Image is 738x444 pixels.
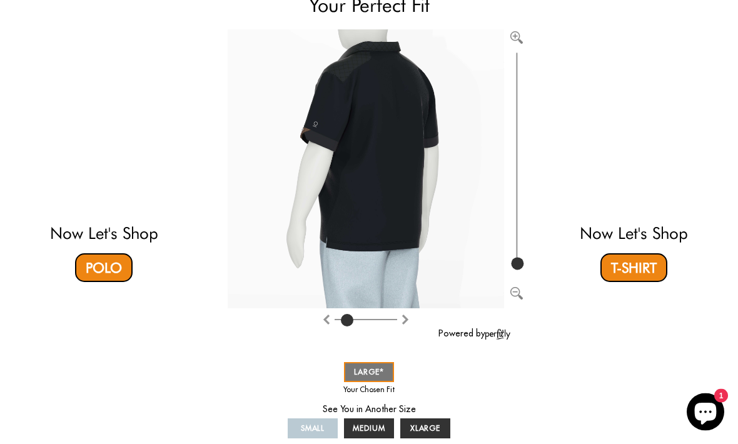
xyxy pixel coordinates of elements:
span: XLARGE [410,424,441,433]
a: Polo [75,254,133,283]
a: LARGE [344,363,394,383]
span: MEDIUM [353,424,385,433]
button: Rotate counter clockwise [400,312,410,327]
span: SMALL [301,424,325,433]
img: Zoom out [510,288,523,300]
a: Powered by [438,328,510,340]
a: T-Shirt [600,254,667,283]
span: LARGE [354,368,384,377]
a: MEDIUM [344,419,394,439]
a: Now Let's Shop [50,224,158,243]
a: Now Let's Shop [580,224,688,243]
img: Zoom in [510,32,523,44]
img: perfitly-logo_73ae6c82-e2e3-4a36-81b1-9e913f6ac5a1.png [485,330,510,340]
button: Rotate clockwise [321,312,331,327]
img: Rotate clockwise [321,315,331,325]
img: Brand%2fOtero%2f10004-v2-R%2f54%2f5-L%2fAv%2f29e01031-7dea-11ea-9f6a-0e35f21fd8c2%2fBlack%2f1%2ff... [228,30,504,309]
button: Zoom in [510,30,523,43]
a: SMALL [288,419,338,439]
button: Zoom out [510,286,523,298]
inbox-online-store-chat: Shopify online store chat [683,393,728,434]
a: XLARGE [400,419,450,439]
img: Rotate counter clockwise [400,315,410,325]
